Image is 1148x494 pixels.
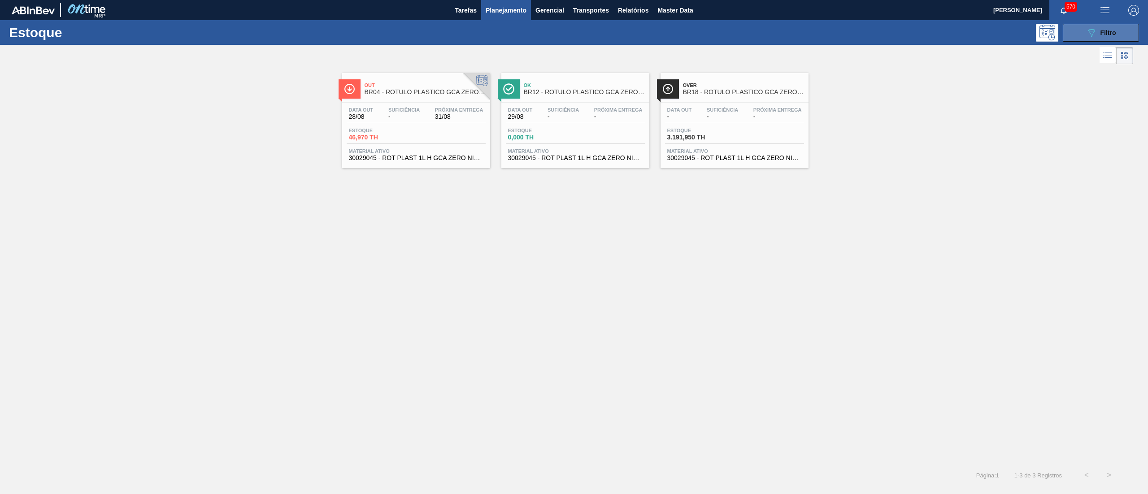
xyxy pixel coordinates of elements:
img: Ícone [344,83,355,95]
button: Notificações [1049,4,1078,17]
span: - [388,113,420,120]
span: Material ativo [508,148,643,154]
span: Próxima Entrega [753,107,802,113]
span: Suficiência [707,107,738,113]
span: Data out [667,107,692,113]
span: Tarefas [455,5,477,16]
span: BR04 - RÓTULO PLÁSTICO GCA ZERO 1L H [365,89,486,95]
span: - [707,113,738,120]
span: 46,970 TH [349,134,412,141]
span: 28/08 [349,113,374,120]
div: Visão em Cards [1116,47,1133,64]
img: Logout [1128,5,1139,16]
span: 30029045 - ROT PLAST 1L H GCA ZERO NIV24 [667,155,802,161]
span: 3.191,950 TH [667,134,730,141]
span: BR12 - RÓTULO PLÁSTICO GCA ZERO 1L H [524,89,645,95]
div: Pogramando: nenhum usuário selecionado [1036,24,1058,42]
h1: Estoque [9,27,148,38]
span: 30029045 - ROT PLAST 1L H GCA ZERO NIV24 [349,155,483,161]
span: Estoque [667,128,730,133]
span: 0,000 TH [508,134,571,141]
span: Transportes [573,5,609,16]
img: Ícone [503,83,514,95]
span: Out [365,82,486,88]
div: Visão em Lista [1100,47,1116,64]
span: Próxima Entrega [594,107,643,113]
span: Material ativo [667,148,802,154]
button: > [1098,464,1120,486]
span: 570 [1065,2,1077,12]
img: userActions [1100,5,1110,16]
a: ÍconeOverBR18 - RÓTULO PLÁSTICO GCA ZERO 1L HData out-Suficiência-Próxima Entrega-Estoque3.191,95... [654,66,813,168]
button: < [1075,464,1098,486]
span: 1 - 3 de 3 Registros [1013,472,1062,479]
span: - [594,113,643,120]
span: Suficiência [548,107,579,113]
span: 30029045 - ROT PLAST 1L H GCA ZERO NIV24 [508,155,643,161]
span: Gerencial [535,5,564,16]
span: 31/08 [435,113,483,120]
span: Data out [349,107,374,113]
a: ÍconeOkBR12 - RÓTULO PLÁSTICO GCA ZERO 1L HData out29/08Suficiência-Próxima Entrega-Estoque0,000 ... [495,66,654,168]
span: Over [683,82,804,88]
span: Master Data [657,5,693,16]
a: ÍconeOutBR04 - RÓTULO PLÁSTICO GCA ZERO 1L HData out28/08Suficiência-Próxima Entrega31/08Estoque4... [335,66,495,168]
span: Página : 1 [976,472,999,479]
span: Material ativo [349,148,483,154]
span: Suficiência [388,107,420,113]
span: BR18 - RÓTULO PLÁSTICO GCA ZERO 1L H [683,89,804,95]
span: Data out [508,107,533,113]
span: - [548,113,579,120]
span: - [753,113,802,120]
span: Estoque [508,128,571,133]
img: Ícone [662,83,674,95]
img: TNhmsLtSVTkK8tSr43FrP2fwEKptu5GPRR3wAAAABJRU5ErkJggg== [12,6,55,14]
button: Filtro [1063,24,1139,42]
span: Relatórios [618,5,648,16]
span: Próxima Entrega [435,107,483,113]
span: Ok [524,82,645,88]
span: Planejamento [486,5,526,16]
span: Filtro [1100,29,1116,36]
span: 29/08 [508,113,533,120]
span: - [667,113,692,120]
span: Estoque [349,128,412,133]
